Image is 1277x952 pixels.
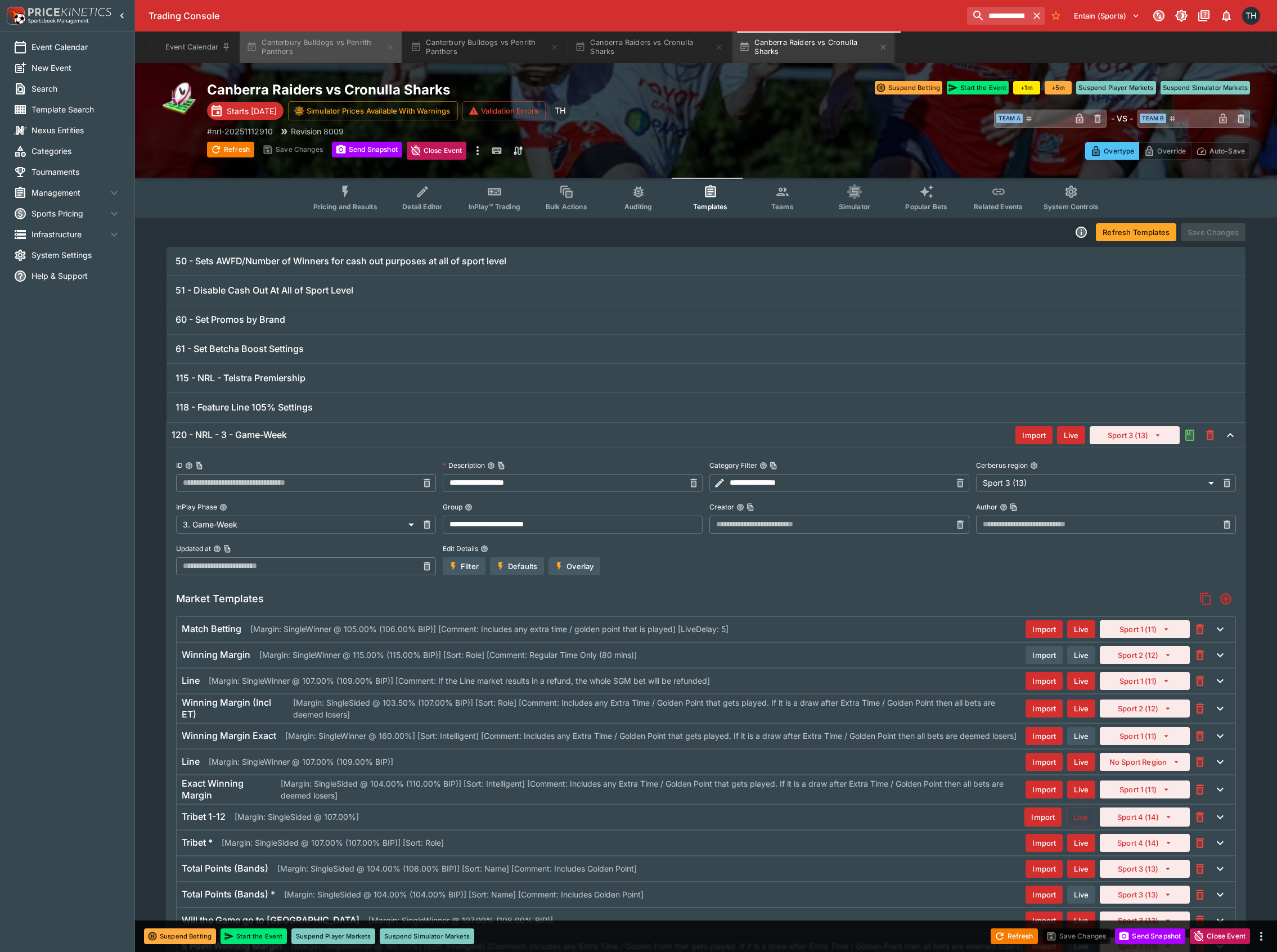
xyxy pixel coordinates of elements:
[469,202,520,211] span: InPlay™ Trading
[497,462,505,470] button: Copy To Clipboard
[1067,780,1095,798] button: Live
[443,544,478,553] p: Edit Details
[1242,7,1260,25] div: Todd Henderson
[1067,7,1146,25] button: Select Tenant
[1047,7,1065,25] button: No Bookmarks
[1045,81,1072,94] button: +5m
[182,649,250,661] h6: Winning Margin
[207,81,729,98] h2: Copy To Clipboard
[304,178,1108,218] div: Event type filters
[732,31,894,63] button: Canberra Raiders vs Cronulla Sharks
[162,81,198,117] img: rugby_league.png
[1026,912,1063,930] button: Import
[1104,145,1134,157] p: Overtype
[32,249,121,261] span: System Settings
[875,81,942,94] button: Suspend Betting
[176,401,313,413] h6: 118 - Feature Line 105% Settings
[1026,753,1063,771] button: Import
[207,125,273,137] p: Copy To Clipboard
[976,502,997,512] p: Author
[332,142,402,157] button: Send Snapshot
[1026,780,1063,798] button: Import
[176,285,353,296] h6: 51 - Disable Cash Out At All of Sport Level
[1010,503,1018,511] button: Copy To Clipboard
[1195,589,1216,609] button: Copy Market Templates
[736,503,744,511] button: CreatorCopy To Clipboard
[1100,700,1190,718] button: Sport 2 (12)
[159,31,237,63] button: Event Calendar
[1100,727,1190,745] button: Sport 1 (11)
[285,730,1017,742] p: [Margin: SingleWinner @ 160.00%] [Sort: Intelligent] [Comment: Includes any Extra Time / Golden P...
[747,503,754,511] button: Copy To Clipboard
[1140,114,1166,123] span: Team B
[1209,145,1245,157] p: Auto-Save
[1115,928,1185,944] button: Send Snapshot
[947,81,1009,94] button: Start the Event
[1067,860,1095,878] button: Live
[1100,753,1190,771] button: No Sport Region
[1100,807,1190,827] button: Sport 4 (14)
[404,31,566,63] button: Canterbury Bulldogs vs Penrith Panthers
[443,557,485,575] button: Filter
[759,462,767,470] button: Category FilterCopy To Clipboard
[1161,81,1251,94] button: Suspend Simulator Markets
[291,125,344,137] p: Revision 8009
[221,928,287,944] button: Start the Event
[240,31,402,63] button: Canterbury Bulldogs vs Penrith Panthers
[380,928,474,944] button: Suspend Simulator Markets
[1067,700,1095,718] button: Live
[1026,860,1063,878] button: Import
[209,756,393,768] p: [Margin: SingleWinner @ 107.00% (109.00% BIP)]
[402,202,442,211] span: Detail Editor
[291,928,375,944] button: Suspend Player Markets
[1000,503,1008,511] button: AuthorCopy To Clipboard
[839,202,870,211] span: Simulator
[443,461,485,470] p: Description
[176,461,183,470] p: ID
[709,461,757,470] p: Category Filter
[1216,589,1236,609] button: Add
[3,4,26,27] img: PriceKinetics Logo
[548,557,600,575] button: Overlay
[1190,928,1250,944] button: Close Event
[32,166,121,178] span: Tournaments
[1066,807,1095,827] button: Live
[1100,886,1190,904] button: Sport 3 (13)
[182,697,284,720] h6: Winning Margin (Incl ET)
[313,202,377,211] span: Pricing and Results
[149,10,963,22] div: Trading Console
[1149,6,1169,26] button: Connected to PK
[1044,202,1099,211] span: System Controls
[465,503,473,511] button: Group
[1216,6,1236,26] button: Notifications
[462,101,546,120] button: Validation Errors
[1100,780,1190,798] button: Sport 1 (11)
[1026,727,1063,745] button: Import
[213,545,221,553] button: Updated atCopy To Clipboard
[1026,646,1063,664] button: Import
[1076,81,1155,94] button: Suspend Player Markets
[32,124,121,136] span: Nexus Entities
[182,778,272,801] h6: Exact Winning Margin
[32,228,107,240] span: Infrastructure
[1026,834,1063,852] button: Import
[182,914,359,926] h6: Will the Game go to [GEOGRAPHIC_DATA]
[32,270,121,282] span: Help & Support
[1067,912,1095,930] button: Live
[176,544,211,553] p: Updated at
[1139,142,1191,160] button: Override
[1085,142,1139,160] button: Overtype
[1180,425,1200,445] button: Audit the Template Change History
[1026,886,1063,904] button: Import
[490,557,544,575] button: Defaults
[185,462,193,470] button: IDCopy To Clipboard
[182,623,241,635] h6: Match Betting
[222,837,444,849] p: [Margin: SingleSided @ 107.00% (107.00% BIP)] [Sort: Role]
[277,863,637,874] p: [Margin: SingleSided @ 104.00% (106.00% BIP)] [Sort: Name] [Comment: Includes Golden Point]
[288,101,458,120] button: Simulator Prices Available With Warnings
[1067,646,1095,664] button: Live
[32,62,121,74] span: New Event
[259,649,637,661] p: [Margin: SingleWinner @ 115.00% (115.00% BIP)] [Sort: Role] [Comment: Regular Time Only (80 mins)]
[1100,834,1190,852] button: Sport 4 (14)
[284,888,644,900] p: [Margin: SingleSided @ 104.00% (104.00% BIP)] [Sort: Name] [Comment: Includes Golden Point]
